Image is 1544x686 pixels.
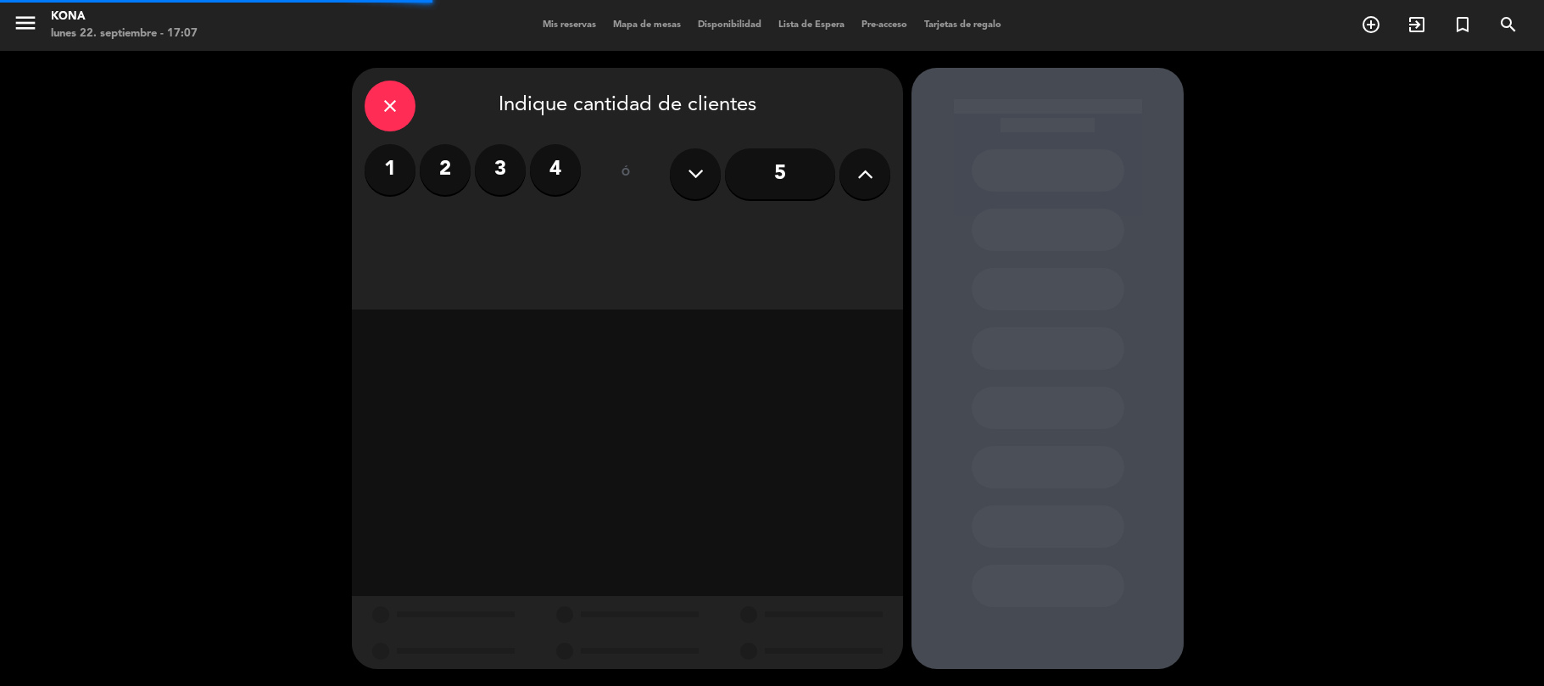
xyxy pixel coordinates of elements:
label: 4 [530,144,581,195]
span: Mis reservas [534,20,605,30]
div: ó [598,144,653,204]
label: 2 [420,144,471,195]
i: menu [13,10,38,36]
span: Tarjetas de regalo [916,20,1010,30]
span: Lista de Espera [770,20,853,30]
div: Kona [51,8,198,25]
i: exit_to_app [1407,14,1427,35]
span: Pre-acceso [853,20,916,30]
i: close [380,96,400,116]
span: Disponibilidad [689,20,770,30]
label: 1 [365,144,415,195]
div: Indique cantidad de clientes [365,81,890,131]
button: menu [13,10,38,42]
label: 3 [475,144,526,195]
i: search [1498,14,1519,35]
i: add_circle_outline [1361,14,1381,35]
div: lunes 22. septiembre - 17:07 [51,25,198,42]
span: Mapa de mesas [605,20,689,30]
i: turned_in_not [1452,14,1473,35]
